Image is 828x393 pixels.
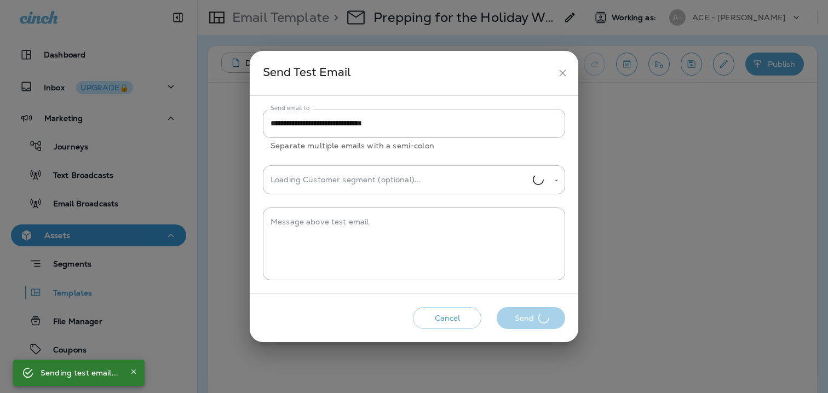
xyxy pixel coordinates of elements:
[271,104,309,112] label: Send email to
[413,307,481,330] button: Cancel
[271,140,557,152] p: Separate multiple emails with a semi-colon
[551,176,561,186] button: Open
[41,363,118,383] div: Sending test email...
[263,63,553,83] div: Send Test Email
[127,365,140,378] button: Close
[553,63,573,83] button: close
